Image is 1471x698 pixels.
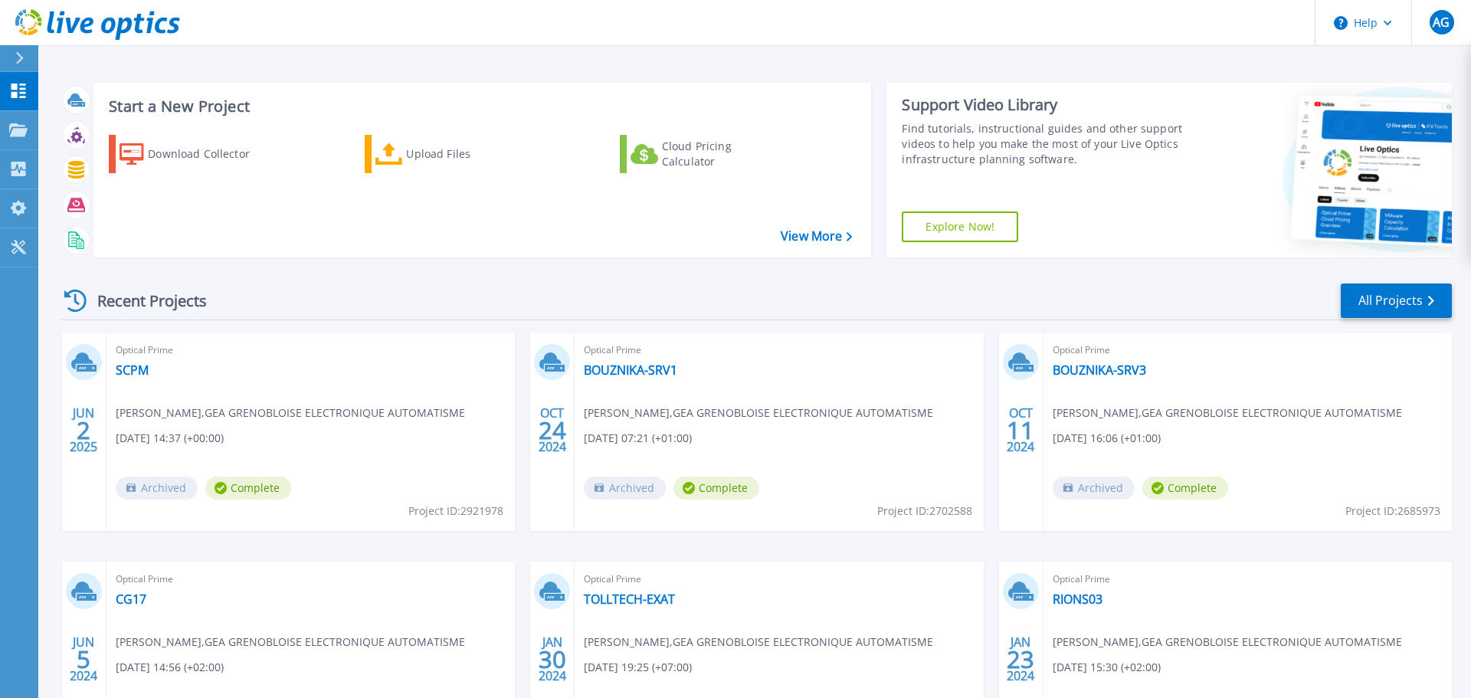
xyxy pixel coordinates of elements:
div: OCT 2024 [1006,402,1035,458]
a: CG17 [116,591,146,607]
span: Complete [1142,477,1228,500]
span: [DATE] 14:37 (+00:00) [116,430,224,447]
span: AG [1433,16,1450,28]
span: [DATE] 14:56 (+02:00) [116,659,224,676]
span: Project ID: 2702588 [877,503,972,519]
div: Recent Projects [59,282,228,320]
span: [PERSON_NAME] , GEA GRENOBLOISE ELECTRONIQUE AUTOMATISME [584,634,933,650]
span: [DATE] 07:21 (+01:00) [584,430,692,447]
a: Cloud Pricing Calculator [620,135,791,173]
div: JUN 2024 [69,631,98,687]
div: Upload Files [406,139,529,169]
a: Explore Now! [902,211,1018,242]
div: JAN 2024 [538,631,567,687]
a: BOUZNIKA-SRV3 [1053,362,1146,378]
span: [PERSON_NAME] , GEA GRENOBLOISE ELECTRONIQUE AUTOMATISME [1053,634,1402,650]
a: SCPM [116,362,149,378]
a: RIONS03 [1053,591,1102,607]
span: Optical Prime [116,342,506,359]
span: [DATE] 16:06 (+01:00) [1053,430,1161,447]
span: [DATE] 15:30 (+02:00) [1053,659,1161,676]
span: Optical Prime [584,342,974,359]
span: [PERSON_NAME] , GEA GRENOBLOISE ELECTRONIQUE AUTOMATISME [116,634,465,650]
span: [PERSON_NAME] , GEA GRENOBLOISE ELECTRONIQUE AUTOMATISME [1053,405,1402,421]
span: 24 [539,424,566,437]
span: Archived [584,477,666,500]
span: Complete [205,477,291,500]
a: TOLLTECH-EXAT [584,591,675,607]
span: Complete [673,477,759,500]
span: Optical Prime [1053,342,1443,359]
a: View More [781,229,852,244]
span: Archived [116,477,198,500]
div: Find tutorials, instructional guides and other support videos to help you make the most of your L... [902,121,1190,167]
div: Support Video Library [902,95,1190,115]
span: [PERSON_NAME] , GEA GRENOBLOISE ELECTRONIQUE AUTOMATISME [116,405,465,421]
span: [DATE] 19:25 (+07:00) [584,659,692,676]
span: Optical Prime [584,571,974,588]
span: 2 [77,424,90,437]
a: All Projects [1341,283,1452,318]
div: OCT 2024 [538,402,567,458]
div: Cloud Pricing Calculator [662,139,785,169]
div: JAN 2024 [1006,631,1035,687]
span: Project ID: 2685973 [1345,503,1440,519]
h3: Start a New Project [109,98,852,115]
span: 5 [77,653,90,666]
span: Archived [1053,477,1135,500]
span: 23 [1007,653,1034,666]
span: 30 [539,653,566,666]
span: Optical Prime [1053,571,1443,588]
span: Optical Prime [116,571,506,588]
a: Upload Files [365,135,536,173]
span: Project ID: 2921978 [408,503,503,519]
a: BOUZNIKA-SRV1 [584,362,677,378]
a: Download Collector [109,135,280,173]
span: [PERSON_NAME] , GEA GRENOBLOISE ELECTRONIQUE AUTOMATISME [584,405,933,421]
div: Download Collector [148,139,270,169]
div: JUN 2025 [69,402,98,458]
span: 11 [1007,424,1034,437]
